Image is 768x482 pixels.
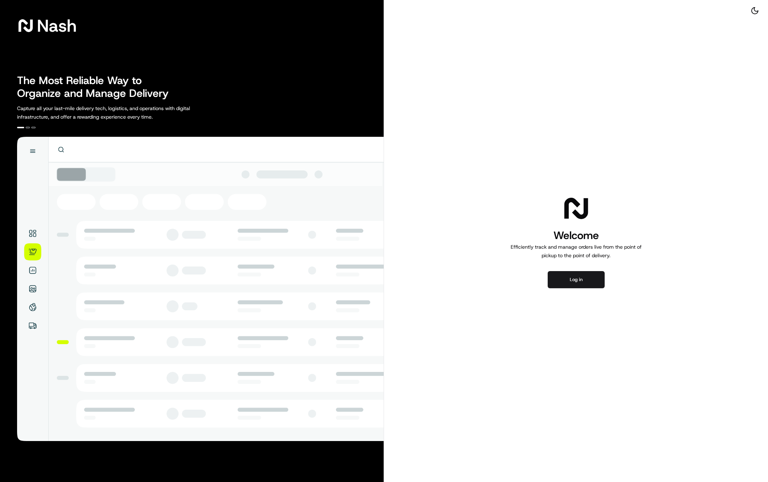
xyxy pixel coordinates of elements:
[17,74,177,100] h2: The Most Reliable Way to Organize and Manage Delivery
[548,271,605,288] button: Log in
[508,243,645,260] p: Efficiently track and manage orders live from the point of pickup to the point of delivery.
[17,137,384,441] img: illustration
[37,19,77,33] span: Nash
[17,104,222,121] p: Capture all your last-mile delivery tech, logistics, and operations with digital infrastructure, ...
[508,228,645,243] h1: Welcome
